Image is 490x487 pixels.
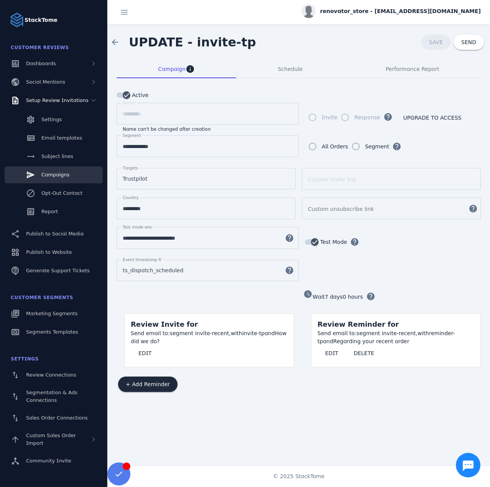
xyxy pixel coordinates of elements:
span: Email templates [41,135,82,141]
span: Dashboards [26,61,56,66]
mat-label: Event timestamp field [123,257,167,262]
a: Segments Templates [5,324,103,341]
span: Trustpilot [123,174,148,183]
mat-label: Custom invite link [308,176,356,183]
mat-icon: watch_later [303,290,312,299]
span: Campaigns [41,172,69,178]
a: Segmentation & Ads Connections [5,385,103,408]
span: Segments Templates [26,329,78,335]
mat-label: Custom unsubscribe link [308,206,374,212]
input: Country [123,204,289,213]
span: Marketing Segments [26,311,77,316]
button: EDIT [131,346,159,361]
span: Review Invite for [131,320,198,328]
div: All Orders [322,142,348,151]
button: DELETE [346,346,382,361]
input: Segment [123,142,293,151]
span: + Add Reminder [126,382,170,387]
a: Email templates [5,130,103,146]
span: Custom Sales Order Import [26,433,76,446]
span: Opt-Out Contact [41,190,82,196]
mat-label: Segment [123,133,141,138]
span: Setup Review Invitations [26,97,89,103]
mat-label: Country [123,195,139,200]
a: Campaigns [5,166,103,183]
label: Segment [363,142,389,151]
span: 7 days [325,294,343,300]
span: EDIT [325,350,338,356]
span: Report [41,209,58,214]
a: Subject lines [5,148,103,165]
span: and [265,330,275,336]
span: Schedule [278,66,303,72]
div: segment invite-recent, reminder-tp Regarding your recent order [317,329,474,346]
span: Publish to Website [26,249,72,255]
span: Send email to: [131,330,170,336]
mat-label: Name [123,100,135,105]
a: Publish to Website [5,244,103,261]
span: Subject lines [41,153,73,159]
span: Generate Support Tickets [26,268,90,273]
a: Review Connections [5,367,103,383]
span: with [418,330,429,336]
a: Marketing Segments [5,305,103,322]
mat-icon: info [186,64,195,74]
span: Social Mentions [26,79,65,85]
span: © 2025 StackTome [273,472,325,480]
button: SEND [454,35,484,50]
a: Generate Support Tickets [5,262,103,279]
span: Review Reminder for [317,320,399,328]
label: Invite [320,113,337,122]
span: with [231,330,242,336]
label: Response [353,113,380,122]
a: Report [5,203,103,220]
span: Wait [312,294,325,300]
span: Performance Report [386,66,439,72]
a: Community Invite [5,452,103,469]
mat-label: Targets [123,166,138,170]
mat-label: Test mode email [123,225,156,229]
label: Test Mode [319,237,347,247]
span: 0 hours [343,294,363,300]
a: Sales Order Connections [5,410,103,426]
img: Logo image [9,12,25,28]
a: Opt-Out Contact [5,185,103,202]
span: Settings [11,356,39,362]
span: ts_dispatch_scheduled [123,266,183,275]
mat-icon: help [280,266,299,275]
label: Active [130,90,148,100]
span: SEND [461,39,476,45]
mat-hint: Name can't be changed after creation [123,125,211,132]
mat-icon: help [280,234,299,243]
button: EDIT [317,346,346,361]
span: Sales Order Connections [26,415,87,421]
span: Segmentation & Ads Connections [26,390,77,403]
span: EDIT [138,350,151,356]
span: and [323,338,333,344]
div: segment invite-recent, invite-tp How did we do? [131,329,288,346]
span: Review Connections [26,372,76,378]
img: profile.jpg [302,4,316,18]
span: Send email to: [317,330,357,336]
span: Community Invite [26,458,71,464]
span: DELETE [354,350,374,356]
span: UPDATE - invite-tp [129,35,256,49]
span: Customer Reviews [11,45,69,50]
span: Campaign [158,66,186,72]
span: Settings [41,117,62,122]
span: renovator_store - [EMAIL_ADDRESS][DOMAIN_NAME] [320,7,481,15]
strong: StackTome [25,16,58,24]
button: renovator_store - [EMAIL_ADDRESS][DOMAIN_NAME] [302,4,481,18]
button: + Add Reminder [118,377,178,392]
span: Customer Segments [11,295,73,300]
a: Publish to Social Media [5,225,103,242]
span: UPGRADE TO ACCESS [403,115,462,120]
button: UPGRADE TO ACCESS [396,110,469,125]
a: Settings [5,111,103,128]
span: Publish to Social Media [26,231,84,237]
